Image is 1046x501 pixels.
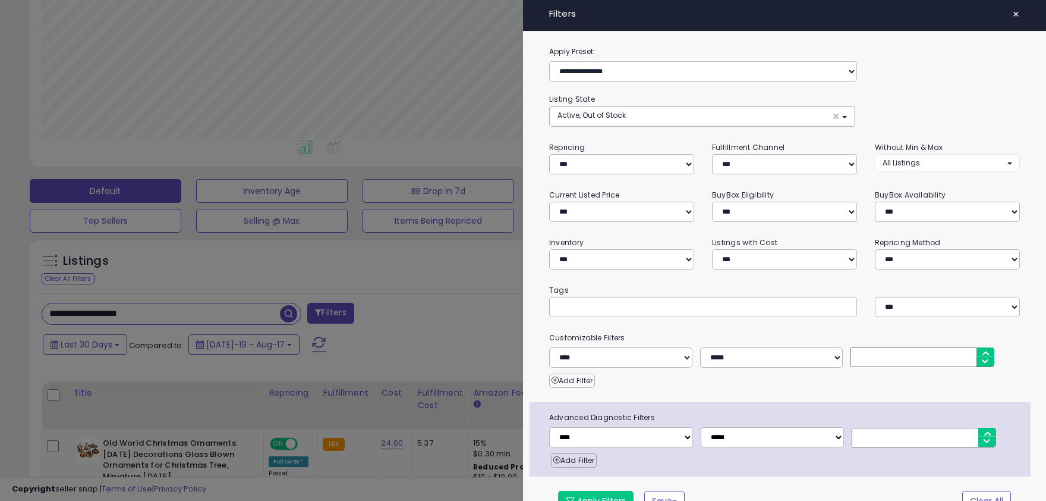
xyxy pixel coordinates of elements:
button: All Listings [875,154,1020,171]
span: All Listings [883,158,920,168]
button: × [1007,6,1025,23]
span: × [1012,6,1020,23]
small: Without Min & Max [875,142,943,152]
button: Add Filter [549,374,595,388]
button: Add Filter [551,453,597,468]
span: Advanced Diagnostic Filters [540,411,1031,424]
small: Customizable Filters [540,331,1029,345]
small: Repricing [549,142,585,152]
small: BuyBox Eligibility [712,190,774,200]
button: Active, Out of Stock × [550,107,855,126]
small: Inventory [549,237,584,248]
span: × [832,110,840,123]
small: Listings with Cost [712,237,777,248]
h4: Filters [549,9,1020,19]
small: BuyBox Availability [875,190,946,200]
small: Repricing Method [875,237,941,248]
span: Active, Out of Stock [557,110,626,120]
small: Fulfillment Channel [712,142,784,152]
small: Listing State [549,94,595,104]
label: Apply Preset: [540,45,1029,58]
small: Current Listed Price [549,190,619,200]
small: Tags [540,284,1029,297]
